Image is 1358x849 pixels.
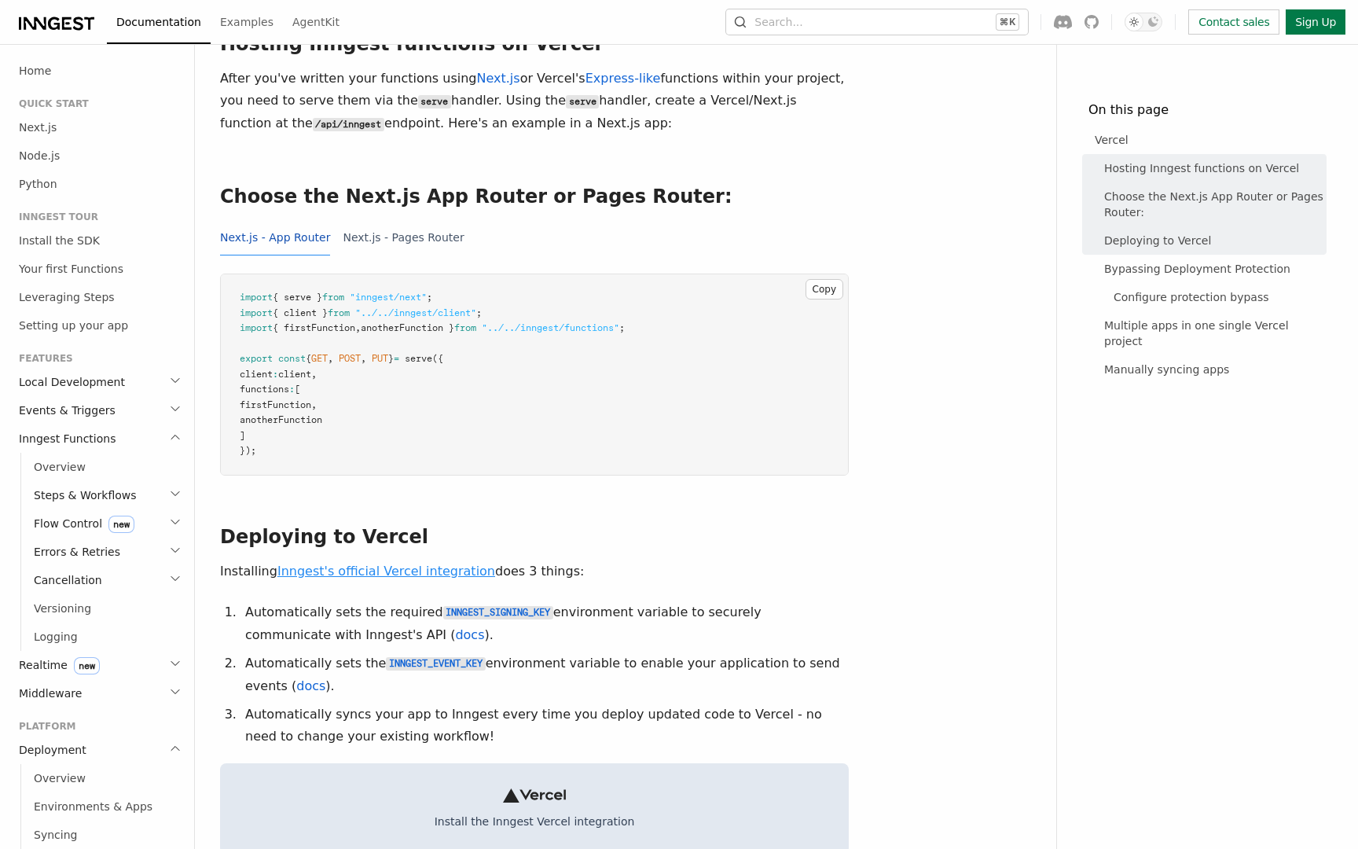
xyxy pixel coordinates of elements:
[13,453,185,651] div: Inngest Functions
[13,736,185,764] button: Deployment
[28,487,137,503] span: Steps & Workflows
[220,68,849,135] p: After you've written your functions using or Vercel's functions within your project, you need to ...
[13,113,185,141] a: Next.js
[13,368,185,396] button: Local Development
[28,792,185,821] a: Environments & Apps
[220,526,428,548] a: Deploying to Vercel
[13,679,185,707] button: Middleware
[394,353,399,364] span: =
[1088,101,1327,126] h4: On this page
[355,322,361,333] span: ,
[386,656,485,671] a: INNGEST_EVENT_KEY
[28,481,185,509] button: Steps & Workflows
[1104,233,1211,248] span: Deploying to Vercel
[34,772,86,785] span: Overview
[361,322,454,333] span: anotherFunction }
[278,369,311,380] span: client
[1104,362,1229,377] span: Manually syncing apps
[13,211,98,223] span: Inngest tour
[13,374,125,390] span: Local Development
[13,402,116,418] span: Events & Triggers
[13,431,116,447] span: Inngest Functions
[1125,13,1162,31] button: Toggle dark mode
[476,307,482,318] span: ;
[566,95,599,108] code: serve
[277,564,495,579] a: Inngest's official Vercel integration
[432,353,443,364] span: ({
[443,605,553,619] a: INNGEST_SIGNING_KEY
[289,384,295,395] span: :
[34,602,91,615] span: Versioning
[28,623,185,651] a: Logging
[283,5,349,42] a: AgentKit
[13,283,185,311] a: Leveraging Steps
[996,14,1018,30] kbd: ⌘K
[273,322,355,333] span: { firstFunction
[28,566,185,594] button: Cancellation
[454,322,476,333] span: from
[1104,261,1290,277] span: Bypassing Deployment Protection
[1098,226,1327,255] a: Deploying to Vercel
[13,352,73,365] span: Features
[311,353,328,364] span: GET
[34,829,77,841] span: Syncing
[1114,289,1269,305] span: Configure protection bypass
[34,461,86,473] span: Overview
[273,292,322,303] span: { serve }
[1104,189,1327,220] span: Choose the Next.js App Router or Pages Router:
[1098,311,1327,355] a: Multiple apps in one single Vercel project
[619,322,625,333] span: ;
[28,544,120,560] span: Errors & Retries
[240,601,849,646] li: Automatically sets the required environment variable to securely communicate with Inngest's API ( ).
[13,97,89,110] span: Quick start
[240,292,273,303] span: import
[28,764,185,792] a: Overview
[806,279,843,300] button: Copy
[1107,283,1327,311] a: Configure protection bypass
[482,322,619,333] span: "../../inngest/functions"
[28,538,185,566] button: Errors & Retries
[278,353,306,364] span: const
[240,307,273,318] span: import
[418,95,451,108] code: serve
[355,307,476,318] span: "../../inngest/client"
[1104,318,1327,349] span: Multiple apps in one single Vercel project
[13,651,185,679] button: Realtimenew
[427,292,432,303] span: ;
[240,652,849,697] li: Automatically sets the environment variable to enable your application to send events ( ).
[13,685,82,701] span: Middleware
[295,384,300,395] span: [
[19,63,51,79] span: Home
[211,5,283,42] a: Examples
[220,220,330,255] button: Next.js - App Router
[13,742,86,758] span: Deployment
[726,9,1028,35] button: Search...⌘K
[1104,160,1299,176] span: Hosting Inngest functions on Vercel
[388,353,394,364] span: }
[19,263,123,275] span: Your first Functions
[19,121,57,134] span: Next.js
[240,445,256,456] span: });
[1098,182,1327,226] a: Choose the Next.js App Router or Pages Router:
[240,704,849,748] li: Automatically syncs your app to Inngest every time you deploy updated code to Vercel - no need to...
[34,630,78,643] span: Logging
[13,424,185,453] button: Inngest Functions
[220,560,849,583] p: Installing does 3 things:
[328,353,333,364] span: ,
[13,311,185,340] a: Setting up your app
[116,16,201,28] span: Documentation
[273,307,328,318] span: { client }
[240,399,311,410] span: firstFunction
[339,353,361,364] span: POST
[313,118,384,131] code: /api/inngest
[19,178,57,190] span: Python
[19,149,60,162] span: Node.js
[13,720,76,733] span: Platform
[240,369,273,380] span: client
[1098,255,1327,283] a: Bypassing Deployment Protection
[239,814,830,829] span: Install the Inngest Vercel integration
[13,255,185,283] a: Your first Functions
[296,678,325,693] a: docs
[19,319,128,332] span: Setting up your app
[240,414,322,425] span: anotherFunction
